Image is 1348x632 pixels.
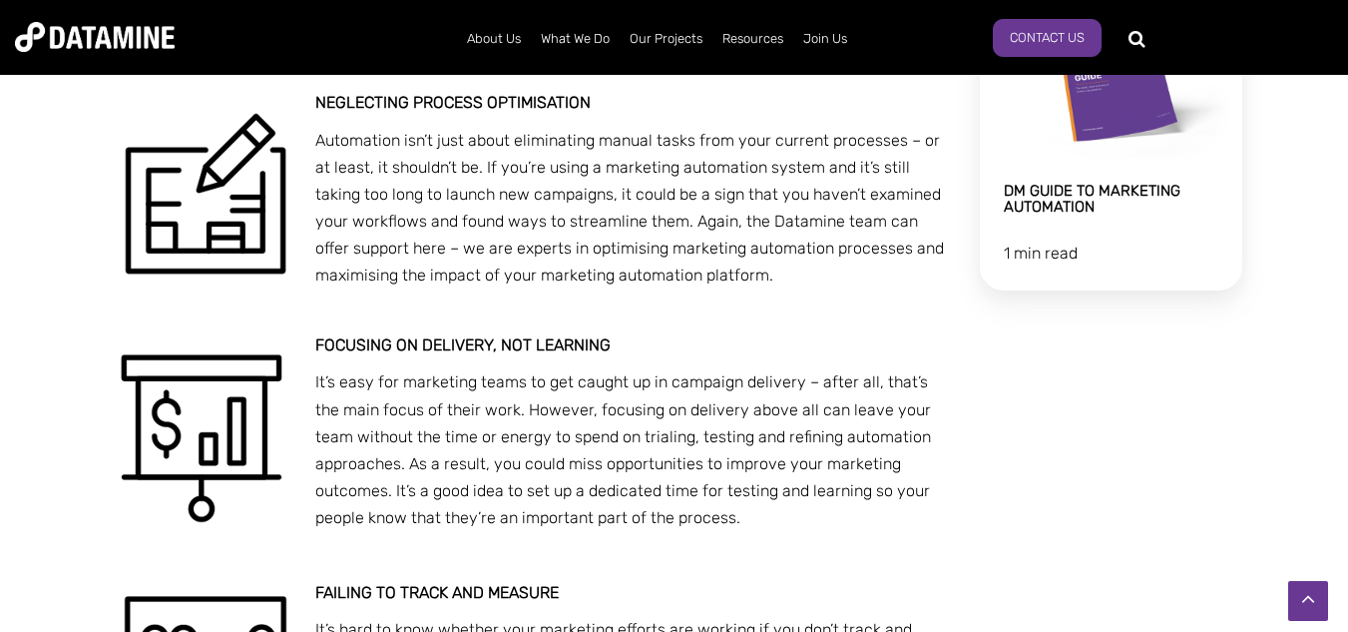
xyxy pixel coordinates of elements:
a: What We Do [531,13,620,65]
a: Resources [712,13,793,65]
p: Automation isn’t just about eliminating manual tasks from your current processes – or at least, i... [106,127,952,290]
strong: Focusing on delivery, not learning [315,335,611,354]
a: About Us [457,13,531,65]
img: Government [106,94,305,294]
img: Presentation  Final Results [106,336,305,536]
strong: Failing to track and measure [315,583,559,602]
p: It’s easy for marketing teams to get caught up in campaign delivery – after all, that’s the main ... [106,368,952,531]
a: Join Us [793,13,857,65]
a: Our Projects [620,13,712,65]
img: Datamine [15,22,175,52]
strong: Neglecting process optimisation [315,93,591,112]
a: Contact Us [993,19,1102,57]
